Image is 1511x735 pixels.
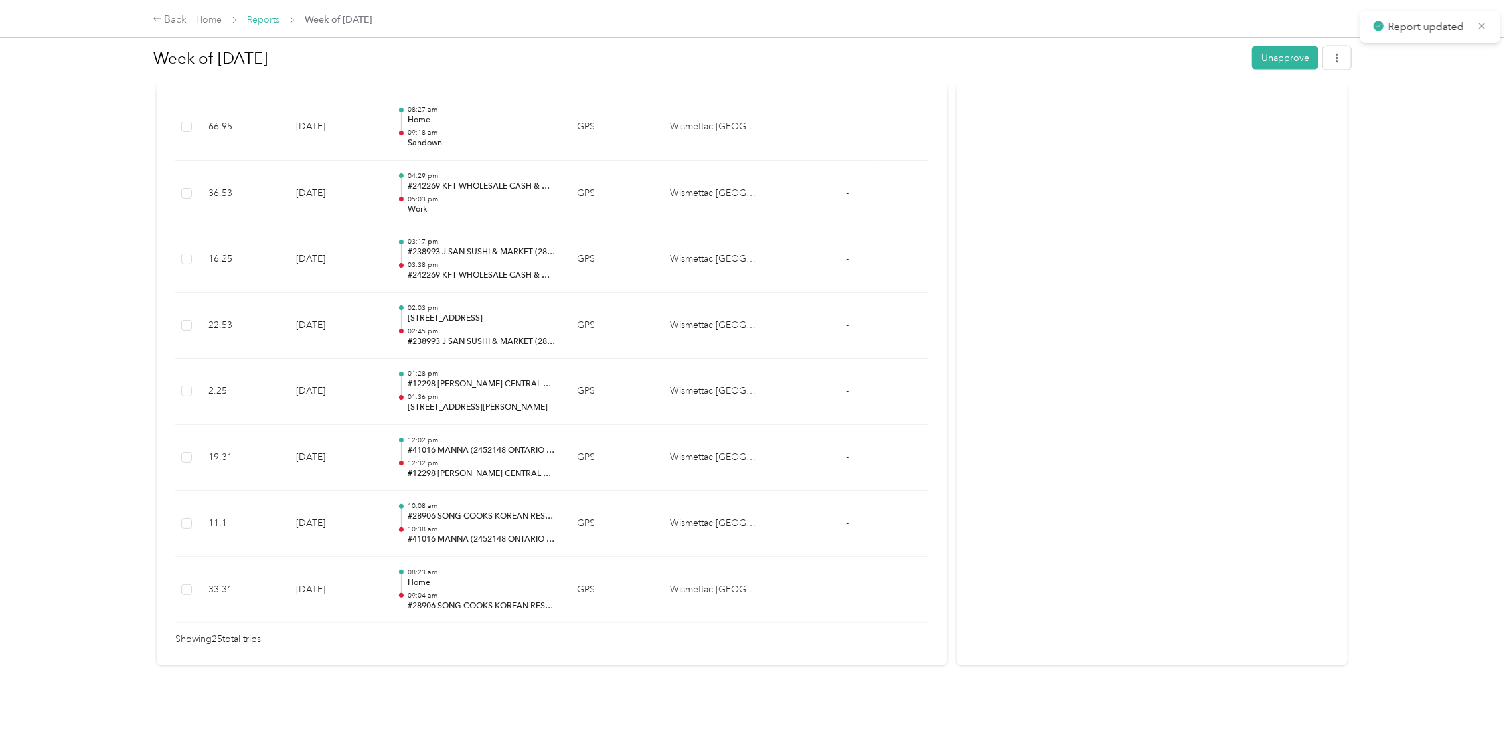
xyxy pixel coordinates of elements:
td: [DATE] [286,94,387,161]
p: 01:28 pm [408,369,556,378]
td: 16.25 [198,226,285,293]
td: Wismettac Canada [659,557,767,623]
td: Wismettac Canada [659,491,767,557]
p: 09:18 am [408,128,556,137]
td: Wismettac Canada [659,161,767,227]
td: [DATE] [286,293,387,359]
button: Unapprove [1252,46,1318,70]
span: - [847,187,850,199]
span: - [847,121,850,132]
p: Sandown [408,137,556,149]
td: [DATE] [286,557,387,623]
p: Work [408,204,556,216]
p: #242269 KFT WHOLESALE CASH & CARRY (2177584 ONTARIO INC) [408,270,556,282]
td: [DATE] [286,491,387,557]
td: [DATE] [286,425,387,491]
p: [STREET_ADDRESS] [408,313,556,325]
td: 11.1 [198,491,285,557]
p: #41016 MANNA (2452148 ONTARIO INC) [408,445,556,457]
td: [DATE] [286,226,387,293]
span: - [847,253,850,264]
p: 08:27 am [408,105,556,114]
p: 04:29 pm [408,171,556,181]
td: 33.31 [198,557,285,623]
td: GPS [566,491,660,557]
td: [DATE] [286,161,387,227]
td: GPS [566,161,660,227]
td: GPS [566,359,660,425]
h1: Week of August 25 2025 [153,42,1243,74]
p: Report updated [1388,19,1468,35]
p: 08:23 am [408,568,556,577]
span: - [847,319,850,331]
td: GPS [566,226,660,293]
p: #238993 J SAN SUSHI & MARKET (2865919 ONTARIO INC) [408,246,556,258]
p: 03:38 pm [408,260,556,270]
p: Home [408,114,556,126]
p: #28906 SONG COOKS KOREAN RESTAURANT (2251363 ONTARIO INC) [408,600,556,612]
div: Back [153,12,187,28]
td: 19.31 [198,425,285,491]
p: 12:32 pm [408,459,556,468]
p: 12:02 pm [408,436,556,445]
span: - [847,517,850,529]
td: 2.25 [198,359,285,425]
td: GPS [566,425,660,491]
p: #28906 SONG COOKS KOREAN RESTAURANT (2251363 ONTARIO INC) [408,511,556,523]
p: #242269 KFT WHOLESALE CASH & CARRY (2177584 ONTARIO INC) [408,181,556,193]
p: #238993 J SAN SUSHI & MARKET (2865919 ONTARIO INC) [408,336,556,348]
span: - [847,385,850,396]
td: [DATE] [286,359,387,425]
td: Wismettac Canada [659,425,767,491]
p: 02:03 pm [408,303,556,313]
p: 10:08 am [408,501,556,511]
span: - [847,584,850,595]
p: 09:04 am [408,591,556,600]
p: 10:38 am [408,525,556,534]
span: Week of [DATE] [305,13,372,27]
span: - [847,451,850,463]
a: Reports [247,14,279,25]
td: 36.53 [198,161,285,227]
p: [STREET_ADDRESS][PERSON_NAME] [408,402,556,414]
p: 05:03 pm [408,195,556,204]
p: #41016 MANNA (2452148 ONTARIO INC) [408,534,556,546]
p: #12298 [PERSON_NAME] CENTRAL MARKET INC. [408,378,556,390]
p: 02:45 pm [408,327,556,336]
td: Wismettac Canada [659,94,767,161]
td: GPS [566,94,660,161]
p: #12298 [PERSON_NAME] CENTRAL MARKET INC. [408,468,556,480]
td: 66.95 [198,94,285,161]
td: Wismettac Canada [659,293,767,359]
td: GPS [566,293,660,359]
p: Home [408,577,556,589]
td: Wismettac Canada [659,359,767,425]
td: Wismettac Canada [659,226,767,293]
iframe: Everlance-gr Chat Button Frame [1437,661,1511,735]
p: 03:17 pm [408,237,556,246]
td: 22.53 [198,293,285,359]
span: Showing 25 total trips [175,632,261,647]
a: Home [196,14,222,25]
td: GPS [566,557,660,623]
p: 01:36 pm [408,392,556,402]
